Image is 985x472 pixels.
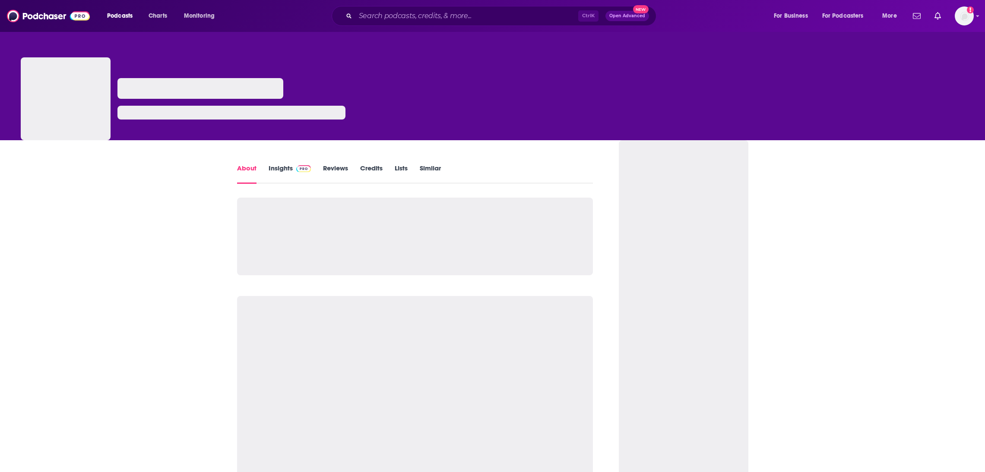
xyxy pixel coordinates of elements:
[355,9,578,23] input: Search podcasts, credits, & more...
[149,10,167,22] span: Charts
[323,164,348,184] a: Reviews
[967,6,974,13] svg: Add a profile image
[237,164,257,184] a: About
[420,164,441,184] a: Similar
[178,9,226,23] button: open menu
[609,14,645,18] span: Open Advanced
[605,11,649,21] button: Open AdvancedNew
[296,165,311,172] img: Podchaser Pro
[882,10,897,22] span: More
[876,9,908,23] button: open menu
[101,9,144,23] button: open menu
[774,10,808,22] span: For Business
[768,9,819,23] button: open menu
[143,9,172,23] a: Charts
[184,10,215,22] span: Monitoring
[578,10,599,22] span: Ctrl K
[955,6,974,25] span: Logged in as LindaBurns
[955,6,974,25] img: User Profile
[395,164,408,184] a: Lists
[269,164,311,184] a: InsightsPodchaser Pro
[909,9,924,23] a: Show notifications dropdown
[7,8,90,24] img: Podchaser - Follow, Share and Rate Podcasts
[107,10,133,22] span: Podcasts
[817,9,876,23] button: open menu
[931,9,944,23] a: Show notifications dropdown
[822,10,864,22] span: For Podcasters
[340,6,665,26] div: Search podcasts, credits, & more...
[955,6,974,25] button: Show profile menu
[360,164,383,184] a: Credits
[633,5,649,13] span: New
